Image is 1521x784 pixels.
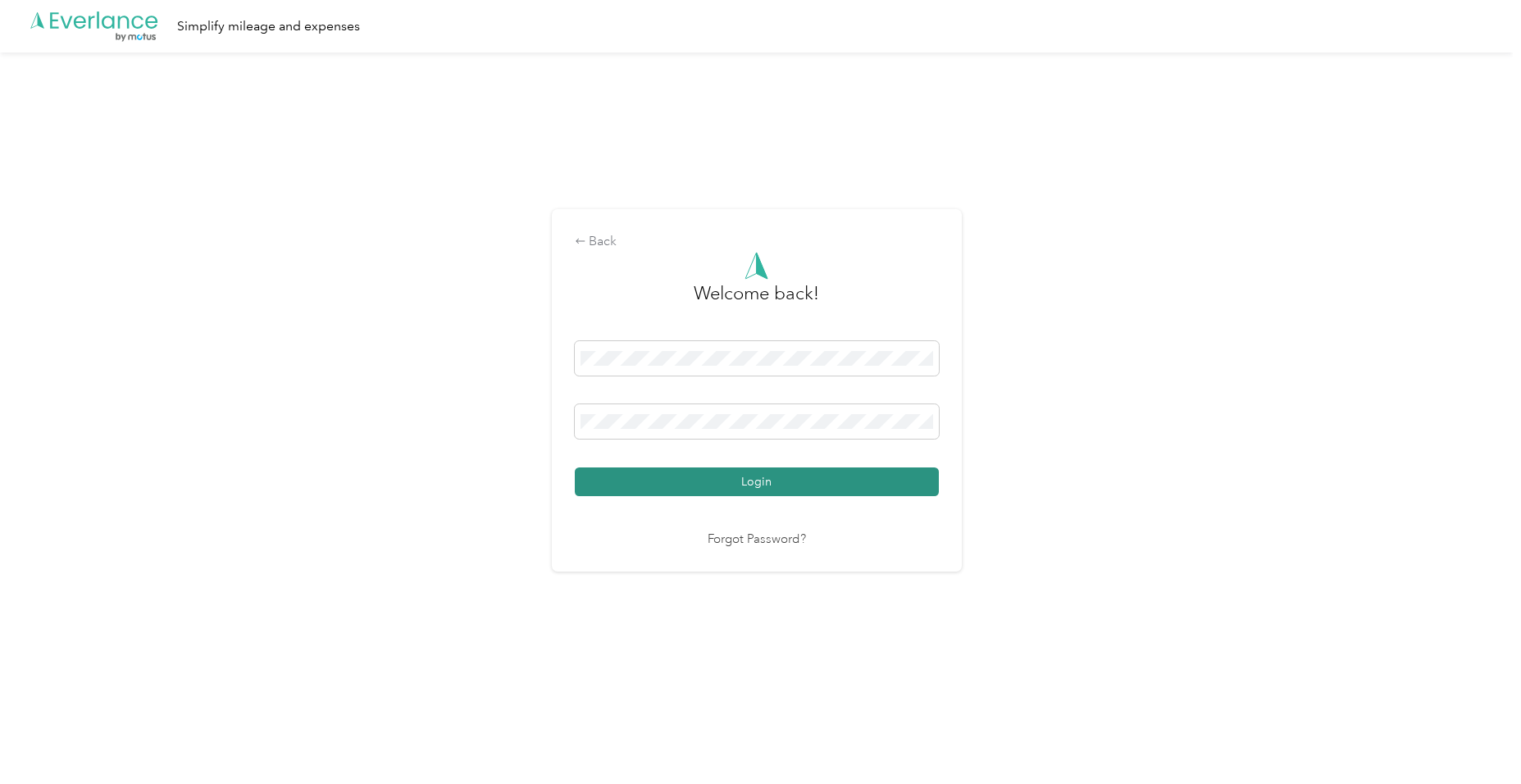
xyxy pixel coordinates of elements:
[575,232,939,252] div: Back
[177,16,360,37] div: Simplify mileage and expenses
[708,531,806,549] a: Forgot Password?
[575,467,939,496] button: Login
[694,280,819,324] h3: greeting
[1429,692,1521,784] iframe: Everlance-gr Chat Button Frame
